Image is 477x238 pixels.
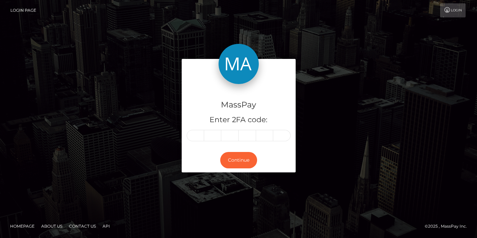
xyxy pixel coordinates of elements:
h5: Enter 2FA code: [187,115,291,125]
img: MassPay [219,44,259,84]
a: Contact Us [66,221,99,231]
a: Homepage [7,221,37,231]
h4: MassPay [187,99,291,111]
button: Continue [220,152,257,168]
a: Login [440,3,466,17]
a: API [100,221,113,231]
a: About Us [39,221,65,231]
a: Login Page [10,3,36,17]
div: © 2025 , MassPay Inc. [425,223,472,230]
